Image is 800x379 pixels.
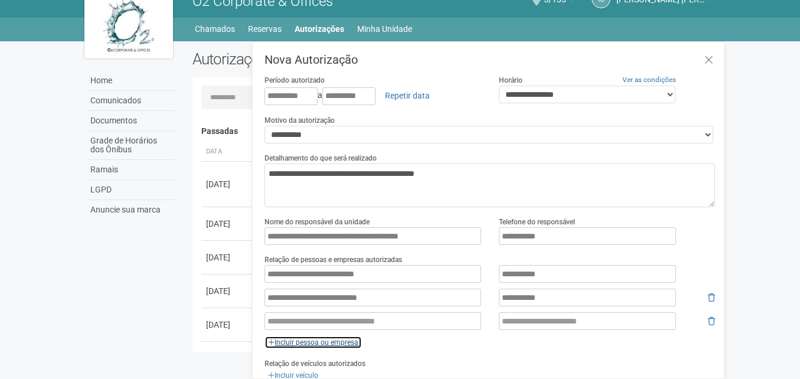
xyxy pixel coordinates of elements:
h2: Autorizações [192,50,445,68]
a: Repetir data [377,86,437,106]
label: Relação de veículos autorizados [265,358,365,369]
label: Telefone do responsável [499,217,575,227]
label: Relação de pessoas e empresas autorizadas [265,254,402,265]
a: Autorizações [295,21,344,37]
label: Detalhamento do que será realizado [265,153,377,164]
div: [DATE] [206,218,250,230]
h4: Passadas [201,127,707,136]
h3: Nova Autorização [265,54,715,66]
a: LGPD [87,180,175,200]
a: Comunicados [87,91,175,111]
label: Horário [499,75,523,86]
a: Incluir pessoa ou empresa [265,336,362,349]
a: Home [87,71,175,91]
a: Documentos [87,111,175,131]
i: Remover [708,293,715,302]
label: Período autorizado [265,75,325,86]
a: Ver as condições [622,76,676,84]
a: Ramais [87,160,175,180]
th: Data [201,142,254,162]
a: Anuncie sua marca [87,200,175,220]
div: [DATE] [206,178,250,190]
a: Chamados [195,21,235,37]
div: [DATE] [206,285,250,297]
div: [DATE] [206,251,250,263]
i: Remover [708,317,715,325]
a: Reservas [248,21,282,37]
div: a [265,86,481,106]
a: Minha Unidade [357,21,412,37]
label: Motivo da autorização [265,115,335,126]
a: Grade de Horários dos Ônibus [87,131,175,160]
div: [DATE] [206,319,250,331]
label: Nome do responsável da unidade [265,217,370,227]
